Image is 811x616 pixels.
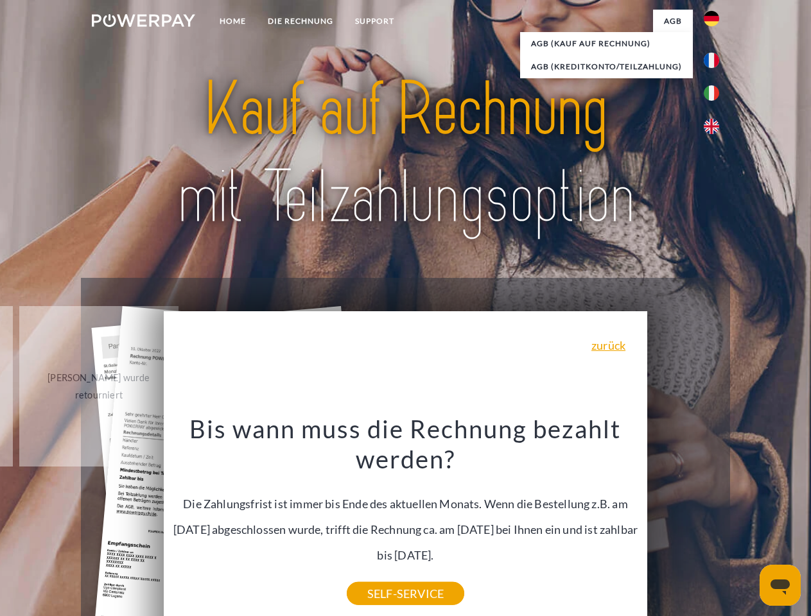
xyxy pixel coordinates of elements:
[520,32,693,55] a: AGB (Kauf auf Rechnung)
[653,10,693,33] a: agb
[171,413,640,594] div: Die Zahlungsfrist ist immer bis Ende des aktuellen Monats. Wenn die Bestellung z.B. am [DATE] abg...
[760,565,801,606] iframe: Schaltfläche zum Öffnen des Messaging-Fensters
[257,10,344,33] a: DIE RECHNUNG
[704,11,719,26] img: de
[520,55,693,78] a: AGB (Kreditkonto/Teilzahlung)
[123,62,688,246] img: title-powerpay_de.svg
[704,85,719,101] img: it
[704,53,719,68] img: fr
[704,119,719,134] img: en
[92,14,195,27] img: logo-powerpay-white.svg
[344,10,405,33] a: SUPPORT
[27,369,171,404] div: [PERSON_NAME] wurde retourniert
[171,413,640,475] h3: Bis wann muss die Rechnung bezahlt werden?
[591,339,625,351] a: zurück
[347,582,464,605] a: SELF-SERVICE
[209,10,257,33] a: Home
